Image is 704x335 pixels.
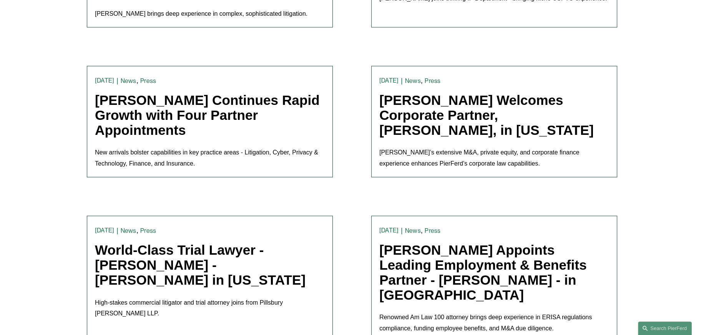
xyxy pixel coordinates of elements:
p: Renowned Am Law 100 attorney brings deep experience in ERISA regulations compliance, funding empl... [379,312,609,334]
time: [DATE] [95,77,114,83]
a: Search this site [638,322,692,335]
a: World-Class Trial Lawyer - [PERSON_NAME] - [PERSON_NAME] in [US_STATE] [95,242,306,287]
a: Press [140,227,156,234]
p: New arrivals bolster capabilities in key practice areas - Litigation, Cyber, Privacy & Technology... [95,147,325,169]
p: [PERSON_NAME]’s extensive M&A, private equity, and corporate finance experience enhances PierFerd... [379,147,609,169]
time: [DATE] [379,77,398,83]
a: Press [425,227,440,234]
a: Press [425,77,440,84]
a: News [121,227,136,234]
time: [DATE] [379,227,398,233]
a: [PERSON_NAME] Continues Rapid Growth with Four Partner Appointments [95,92,320,137]
a: News [405,77,421,84]
a: News [405,227,421,234]
a: [PERSON_NAME] Welcomes Corporate Partner, [PERSON_NAME], in [US_STATE] [379,92,594,137]
a: Press [140,77,156,84]
time: [DATE] [95,227,114,233]
a: [PERSON_NAME] Appoints Leading Employment & Benefits Partner - [PERSON_NAME] - in [GEOGRAPHIC_DATA] [379,242,587,302]
span: , [421,76,423,84]
p: High-stakes commercial litigator and trial attorney joins from Pillsbury [PERSON_NAME] LLP. [95,297,325,319]
a: News [121,77,136,84]
span: , [421,226,423,234]
p: [PERSON_NAME] brings deep experience in complex, sophisticated litigation. [95,8,325,19]
span: , [136,76,138,84]
span: , [136,226,138,234]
